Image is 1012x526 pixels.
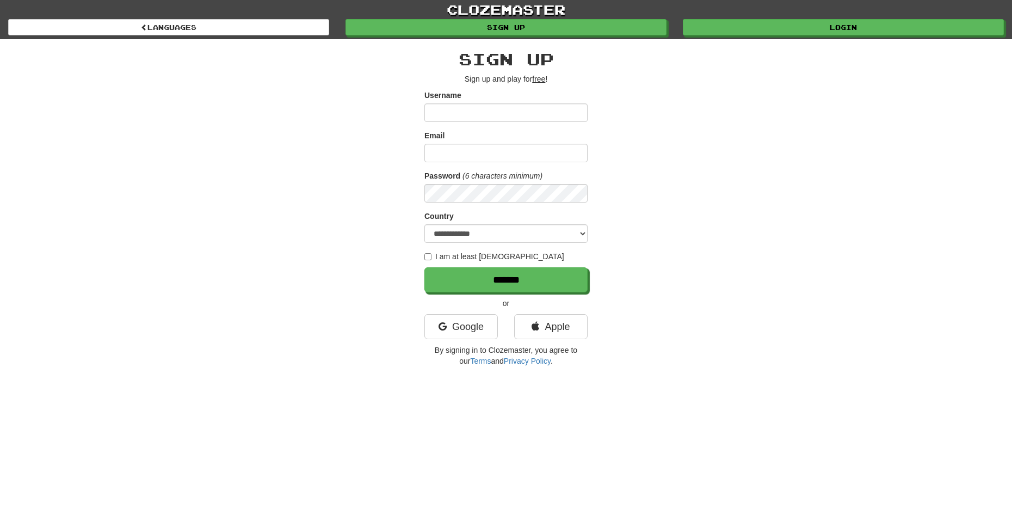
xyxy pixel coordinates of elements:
input: I am at least [DEMOGRAPHIC_DATA] [424,253,431,260]
u: free [532,75,545,83]
label: Country [424,211,454,222]
label: Password [424,170,460,181]
a: Apple [514,314,588,339]
label: Username [424,90,461,101]
a: Sign up [345,19,667,35]
a: Login [683,19,1004,35]
a: Languages [8,19,329,35]
p: Sign up and play for ! [424,74,588,84]
a: Privacy Policy [504,357,551,365]
h2: Sign up [424,50,588,68]
em: (6 characters minimum) [462,172,542,180]
p: By signing in to Clozemaster, you agree to our and . [424,345,588,366]
label: I am at least [DEMOGRAPHIC_DATA] [424,251,564,262]
label: Email [424,130,445,141]
p: or [424,298,588,309]
a: Google [424,314,498,339]
a: Terms [470,357,491,365]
